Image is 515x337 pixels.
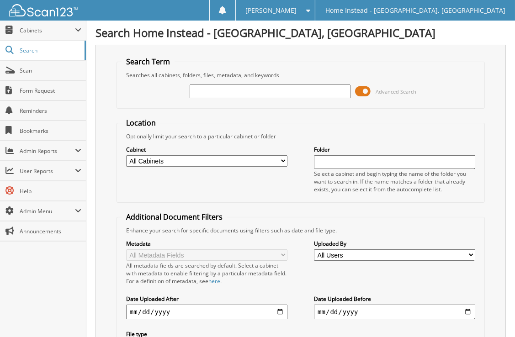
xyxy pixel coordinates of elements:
h1: Search Home Instead - [GEOGRAPHIC_DATA], [GEOGRAPHIC_DATA] [96,25,506,40]
label: Metadata [126,240,287,247]
iframe: Chat Widget [469,293,515,337]
span: Cabinets [20,26,75,34]
input: end [314,305,475,319]
span: Reminders [20,107,81,115]
img: scan123-logo-white.svg [9,4,78,16]
span: Help [20,187,81,195]
a: here [208,277,220,285]
span: Search [20,47,80,54]
label: Date Uploaded Before [314,295,475,303]
div: Select a cabinet and begin typing the name of the folder you want to search in. If the name match... [314,170,475,193]
span: Advanced Search [376,88,416,95]
div: Enhance your search for specific documents using filters such as date and file type. [122,226,480,234]
input: start [126,305,287,319]
span: [PERSON_NAME] [245,8,297,13]
span: User Reports [20,167,75,175]
label: Date Uploaded After [126,295,287,303]
label: Folder [314,146,475,153]
div: Searches all cabinets, folders, files, metadata, and keywords [122,71,480,79]
div: Optionally limit your search to a particular cabinet or folder [122,132,480,140]
span: Announcements [20,227,81,235]
legend: Location [122,118,160,128]
div: All metadata fields are searched by default. Select a cabinet with metadata to enable filtering b... [126,262,287,285]
span: Admin Menu [20,207,75,215]
legend: Additional Document Filters [122,212,227,222]
span: Scan [20,67,81,74]
span: Bookmarks [20,127,81,135]
span: Admin Reports [20,147,75,155]
span: Home Instead - [GEOGRAPHIC_DATA], [GEOGRAPHIC_DATA] [325,8,505,13]
legend: Search Term [122,57,175,67]
label: Cabinet [126,146,287,153]
label: Uploaded By [314,240,475,247]
span: Form Request [20,87,81,95]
